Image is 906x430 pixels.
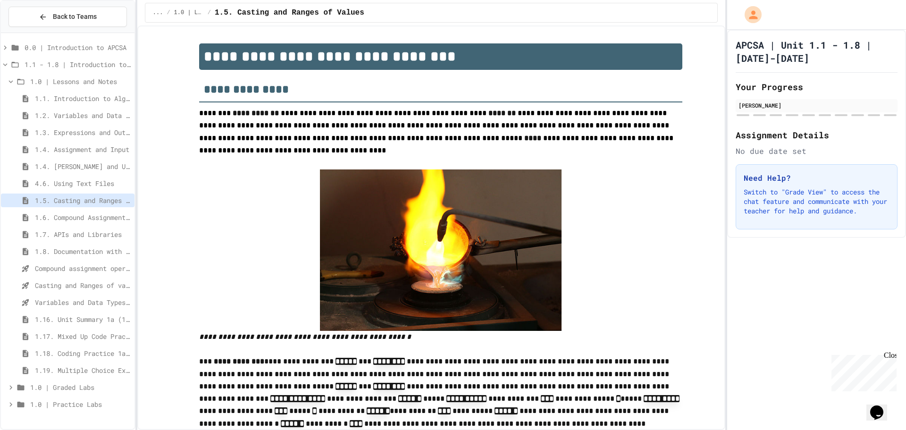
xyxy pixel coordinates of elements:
[25,59,131,69] span: 1.1 - 1.8 | Introduction to Java
[35,144,131,154] span: 1.4. Assignment and Input
[153,9,163,17] span: ...
[828,351,897,391] iframe: chat widget
[35,195,131,205] span: 1.5. Casting and Ranges of Values
[8,7,127,27] button: Back to Teams
[35,331,131,341] span: 1.17. Mixed Up Code Practice 1.1-1.6
[35,348,131,358] span: 1.18. Coding Practice 1a (1.1-1.6)
[35,297,131,307] span: Variables and Data Types - Quiz
[866,392,897,421] iframe: chat widget
[4,4,65,60] div: Chat with us now!Close
[35,127,131,137] span: 1.3. Expressions and Output [New]
[174,9,204,17] span: 1.0 | Lessons and Notes
[30,382,131,392] span: 1.0 | Graded Labs
[167,9,170,17] span: /
[738,101,895,110] div: [PERSON_NAME]
[215,7,364,18] span: 1.5. Casting and Ranges of Values
[736,38,898,65] h1: APCSA | Unit 1.1 - 1.8 | [DATE]-[DATE]
[35,212,131,222] span: 1.6. Compound Assignment Operators
[35,365,131,375] span: 1.19. Multiple Choice Exercises for Unit 1a (1.1-1.6)
[53,12,97,22] span: Back to Teams
[736,80,898,93] h2: Your Progress
[208,9,211,17] span: /
[25,42,131,52] span: 0.0 | Introduction to APCSA
[35,314,131,324] span: 1.16. Unit Summary 1a (1.1-1.6)
[35,263,131,273] span: Compound assignment operators - Quiz
[30,76,131,86] span: 1.0 | Lessons and Notes
[735,4,764,25] div: My Account
[744,172,889,184] h3: Need Help?
[35,246,131,256] span: 1.8. Documentation with Comments and Preconditions
[744,187,889,216] p: Switch to "Grade View" to access the chat feature and communicate with your teacher for help and ...
[35,229,131,239] span: 1.7. APIs and Libraries
[35,178,131,188] span: 4.6. Using Text Files
[35,280,131,290] span: Casting and Ranges of variables - Quiz
[736,145,898,157] div: No due date set
[35,161,131,171] span: 1.4. [PERSON_NAME] and User Input
[30,399,131,409] span: 1.0 | Practice Labs
[35,110,131,120] span: 1.2. Variables and Data Types
[736,128,898,142] h2: Assignment Details
[35,93,131,103] span: 1.1. Introduction to Algorithms, Programming, and Compilers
